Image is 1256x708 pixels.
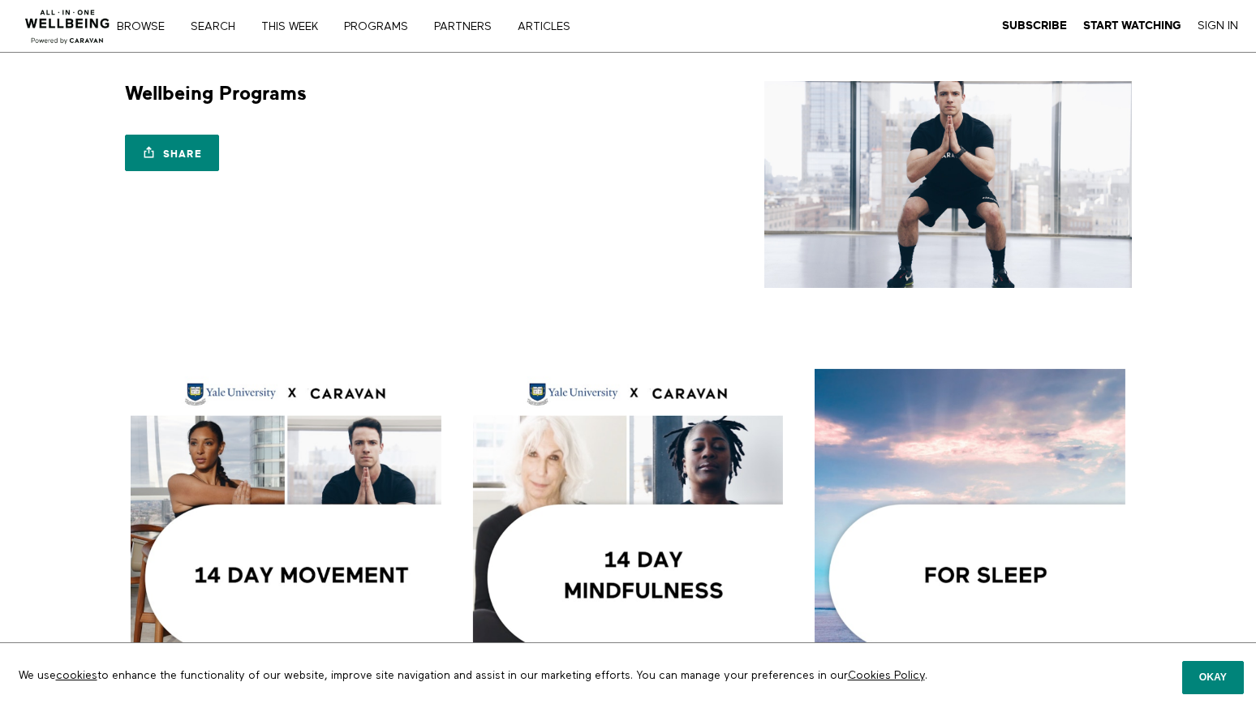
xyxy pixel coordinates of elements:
a: Subscribe [1002,19,1067,33]
strong: Subscribe [1002,19,1067,32]
a: Start Watching [1083,19,1181,33]
a: PROGRAMS [338,21,425,32]
a: 14 Day Movement [131,369,441,680]
h1: Wellbeing Programs [125,81,307,106]
img: Wellbeing Programs [764,81,1132,288]
a: Cookies Policy [848,670,925,681]
strong: Start Watching [1083,19,1181,32]
a: PARTNERS [428,21,509,32]
nav: Primary [128,18,604,34]
a: Share [125,135,219,171]
a: cookies [56,670,97,681]
a: Search [185,21,252,32]
a: For Sleep [815,369,1125,680]
p: We use to enhance the functionality of our website, improve site navigation and assist in our mar... [6,655,987,696]
a: 14 Day Mindfulness [473,369,784,680]
a: Sign In [1198,19,1238,33]
a: ARTICLES [512,21,587,32]
a: THIS WEEK [256,21,335,32]
a: Browse [111,21,182,32]
button: Okay [1182,661,1244,693]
